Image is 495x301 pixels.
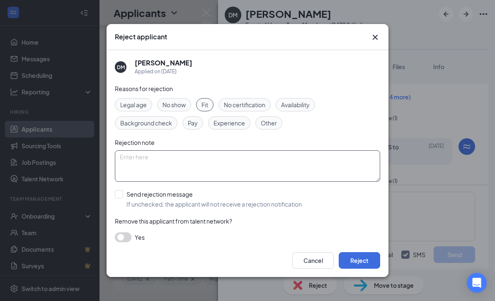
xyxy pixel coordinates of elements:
[224,100,265,109] span: No certification
[188,118,198,128] span: Pay
[115,85,173,92] span: Reasons for rejection
[115,32,167,41] h3: Reject applicant
[120,100,147,109] span: Legal age
[135,232,145,242] span: Yes
[467,273,487,293] div: Open Intercom Messenger
[163,100,186,109] span: No show
[214,118,245,128] span: Experience
[370,32,380,42] button: Close
[292,252,334,269] button: Cancel
[115,139,155,146] span: Rejection note
[261,118,277,128] span: Other
[135,67,192,76] div: Applied on [DATE]
[120,118,172,128] span: Background check
[201,100,208,109] span: Fit
[135,58,192,67] h5: [PERSON_NAME]
[281,100,310,109] span: Availability
[115,217,232,225] span: Remove this applicant from talent network?
[117,64,125,71] div: DM
[339,252,380,269] button: Reject
[370,32,380,42] svg: Cross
